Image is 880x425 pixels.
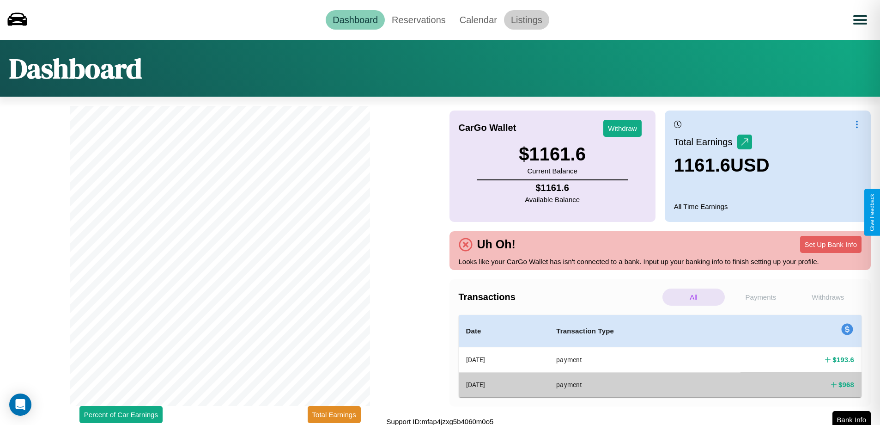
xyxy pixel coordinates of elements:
[800,236,862,253] button: Set Up Bank Info
[674,155,770,176] h3: 1161.6 USD
[556,326,733,337] h4: Transaction Type
[326,10,385,30] a: Dashboard
[385,10,453,30] a: Reservations
[832,355,854,364] h4: $ 193.6
[838,380,854,389] h4: $ 968
[453,10,504,30] a: Calendar
[79,406,163,423] button: Percent of Car Earnings
[797,289,859,306] p: Withdraws
[674,134,737,150] p: Total Earnings
[549,372,740,397] th: payment
[459,315,862,397] table: simple table
[459,347,549,373] th: [DATE]
[674,200,862,213] p: All Time Earnings
[603,120,642,137] button: Withdraw
[459,292,660,302] h4: Transactions
[308,406,361,423] button: Total Earnings
[459,255,862,268] p: Looks like your CarGo Wallet has isn't connected to a bank. Input up your banking info to finish ...
[459,372,549,397] th: [DATE]
[473,238,520,251] h4: Uh Oh!
[847,7,873,33] button: Open menu
[466,326,542,337] h4: Date
[525,183,580,193] h4: $ 1161.6
[459,123,516,133] h4: CarGo Wallet
[662,289,725,306] p: All
[519,144,586,165] h3: $ 1161.6
[504,10,549,30] a: Listings
[525,193,580,206] p: Available Balance
[519,165,586,177] p: Current Balance
[729,289,792,306] p: Payments
[9,49,142,87] h1: Dashboard
[549,347,740,373] th: payment
[9,394,31,416] div: Open Intercom Messenger
[869,194,875,231] div: Give Feedback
